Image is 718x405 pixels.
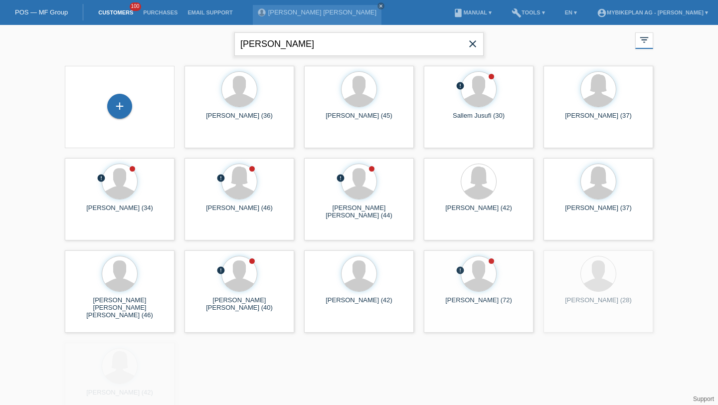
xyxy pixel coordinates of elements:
div: [PERSON_NAME] (42) [432,204,526,220]
div: [PERSON_NAME] [PERSON_NAME] (40) [192,296,286,312]
a: bookManual ▾ [448,9,497,15]
i: filter_list [639,34,650,45]
a: Support [693,396,714,403]
a: Purchases [138,9,182,15]
div: [PERSON_NAME] (45) [312,112,406,128]
div: [PERSON_NAME] (72) [432,296,526,312]
div: [PERSON_NAME] (42) [312,296,406,312]
div: Add customer [108,98,132,115]
i: book [453,8,463,18]
a: close [377,2,384,9]
div: [PERSON_NAME] (37) [551,204,645,220]
div: [PERSON_NAME] (37) [551,112,645,128]
div: [PERSON_NAME] (28) [551,296,645,312]
i: error [97,174,106,183]
i: close [467,38,479,50]
a: Customers [93,9,138,15]
i: error [456,266,465,275]
a: EN ▾ [560,9,582,15]
i: error [456,81,465,90]
a: Email Support [182,9,237,15]
div: unconfirmed, pending [216,266,225,276]
div: [PERSON_NAME] (34) [73,204,167,220]
div: [PERSON_NAME] (42) [73,389,167,405]
div: unconfirmed, pending [456,81,465,92]
div: [PERSON_NAME] (36) [192,112,286,128]
div: Sallem Jusufi (30) [432,112,526,128]
a: buildTools ▾ [507,9,550,15]
a: [PERSON_NAME] [PERSON_NAME] [268,8,376,16]
a: POS — MF Group [15,8,68,16]
i: account_circle [597,8,607,18]
a: account_circleMybikeplan AG - [PERSON_NAME] ▾ [592,9,713,15]
div: [PERSON_NAME] [PERSON_NAME] (44) [312,204,406,220]
i: error [216,174,225,183]
span: 100 [130,2,142,11]
div: unconfirmed, pending [336,174,345,184]
div: [PERSON_NAME] [PERSON_NAME] [PERSON_NAME] (46) [73,296,167,314]
div: unconfirmed, pending [97,174,106,184]
i: error [336,174,345,183]
i: error [216,266,225,275]
i: build [512,8,522,18]
div: [PERSON_NAME] (32) [192,389,286,405]
div: unconfirmed, pending [456,266,465,276]
input: Search... [234,32,484,56]
i: close [378,3,383,8]
div: unconfirmed, pending [216,174,225,184]
div: [PERSON_NAME] (46) [192,204,286,220]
